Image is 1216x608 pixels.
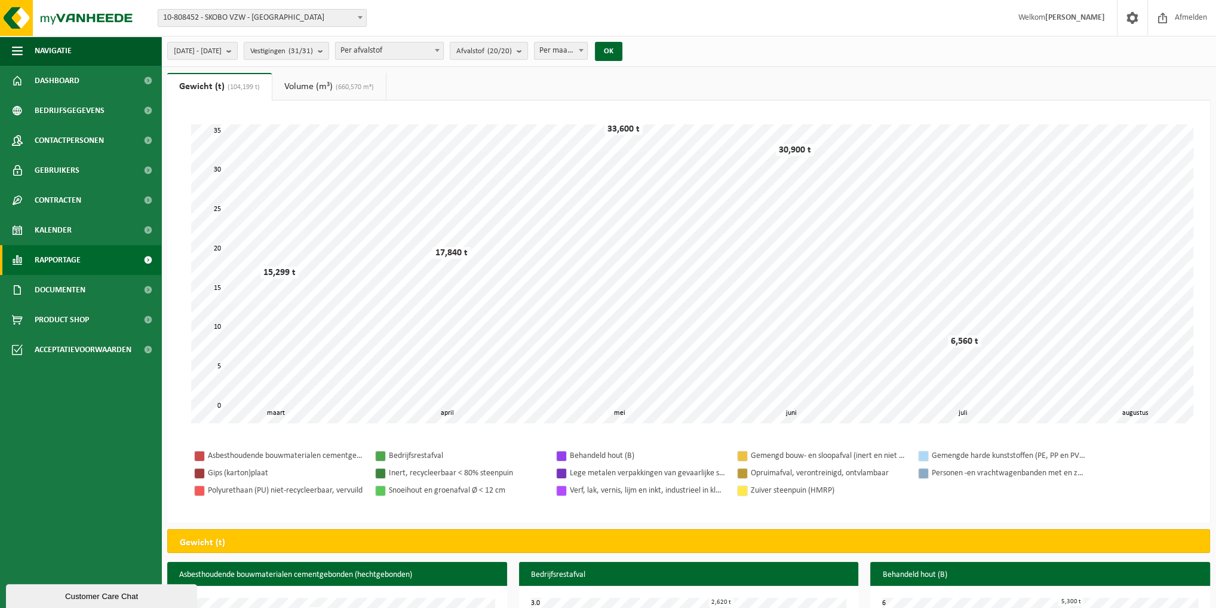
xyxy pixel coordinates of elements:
span: Per maand [535,42,587,59]
span: Vestigingen [250,42,313,60]
a: Volume (m³) [272,73,386,100]
div: Gemengd bouw- en sloopafval (inert en niet inert) [751,448,906,463]
count: (31/31) [288,47,313,55]
a: Gewicht (t) [167,73,272,100]
div: Inert, recycleerbaar < 80% steenpuin [389,466,544,481]
div: Zuiver steenpuin (HMRP) [751,483,906,498]
button: OK [595,42,622,61]
div: 2,620 t [708,598,734,607]
div: Lege metalen verpakkingen van gevaarlijke stoffen [570,466,725,481]
span: Contactpersonen [35,126,104,155]
div: Snoeihout en groenafval Ø < 12 cm [389,483,544,498]
h2: Gewicht (t) [168,530,237,556]
span: Afvalstof [456,42,512,60]
span: Contracten [35,185,81,215]
button: Vestigingen(31/31) [244,42,329,60]
button: Afvalstof(20/20) [450,42,528,60]
div: 5,300 t [1058,597,1083,606]
div: Gemengde harde kunststoffen (PE, PP en PVC), recycleerbaar (industrieel) [932,448,1087,463]
iframe: chat widget [6,582,199,608]
h3: Behandeld hout (B) [870,562,1210,588]
div: Opruimafval, verontreinigd, ontvlambaar [751,466,906,481]
span: Product Shop [35,305,89,335]
div: Gips (karton)plaat [208,466,363,481]
span: Per afvalstof [335,42,444,60]
span: 10-808452 - SKOBO VZW - BRUGGE [158,10,366,26]
span: Bedrijfsgegevens [35,96,105,126]
span: Per maand [534,42,588,60]
span: Documenten [35,275,85,305]
span: (104,199 t) [225,84,260,91]
h3: Asbesthoudende bouwmaterialen cementgebonden (hechtgebonden) [167,562,507,588]
div: Verf, lak, vernis, lijm en inkt, industrieel in kleinverpakking [570,483,725,498]
span: Per afvalstof [336,42,443,59]
count: (20/20) [487,47,512,55]
span: Kalender [35,215,72,245]
span: [DATE] - [DATE] [174,42,222,60]
div: 6,560 t [948,335,981,347]
div: Behandeld hout (B) [570,448,725,463]
div: 33,600 t [604,123,643,135]
span: (660,570 m³) [333,84,374,91]
div: Bedrijfsrestafval [389,448,544,463]
button: [DATE] - [DATE] [167,42,238,60]
div: 30,900 t [776,144,814,156]
div: Asbesthoudende bouwmaterialen cementgebonden (hechtgebonden) [208,448,363,463]
span: Navigatie [35,36,72,66]
strong: [PERSON_NAME] [1045,13,1105,22]
div: 17,840 t [432,247,471,259]
span: Acceptatievoorwaarden [35,335,131,365]
span: Gebruikers [35,155,79,185]
span: Rapportage [35,245,81,275]
div: Polyurethaan (PU) niet-recycleerbaar, vervuild [208,483,363,498]
div: 15,299 t [260,267,299,279]
div: Personen -en vrachtwagenbanden met en zonder velg [932,466,1087,481]
h3: Bedrijfsrestafval [519,562,859,588]
span: Dashboard [35,66,79,96]
span: 10-808452 - SKOBO VZW - BRUGGE [158,9,367,27]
